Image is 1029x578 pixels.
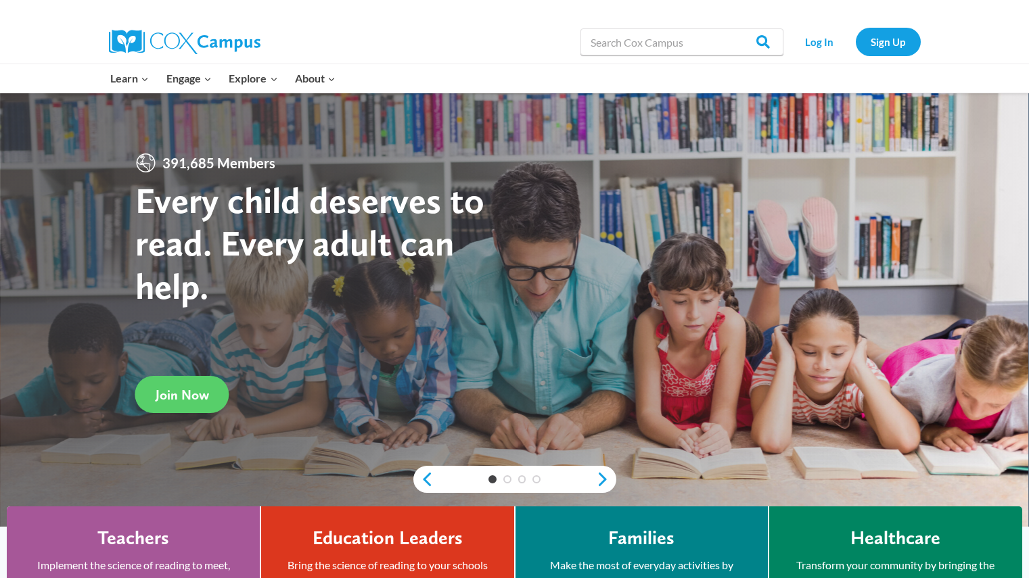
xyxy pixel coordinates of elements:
img: Cox Campus [109,30,260,54]
h4: Families [608,527,674,550]
a: Sign Up [856,28,921,55]
h4: Healthcare [850,527,940,550]
a: 3 [518,475,526,483]
input: Search Cox Campus [580,28,783,55]
a: Join Now [135,376,229,413]
h4: Education Leaders [313,527,463,550]
span: About [295,70,336,87]
span: Join Now [156,387,209,403]
nav: Secondary Navigation [790,28,921,55]
h4: Teachers [97,527,169,550]
a: Log In [790,28,849,55]
strong: Every child deserves to read. Every adult can help. [135,178,484,308]
span: Engage [166,70,212,87]
nav: Primary Navigation [102,64,344,93]
a: previous [413,471,434,487]
span: Explore [229,70,277,87]
span: Learn [110,70,149,87]
span: 391,685 Members [157,152,281,174]
a: next [596,471,616,487]
a: 4 [532,475,541,483]
a: 1 [488,475,497,483]
div: content slider buttons [413,466,616,493]
a: 2 [503,475,511,483]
